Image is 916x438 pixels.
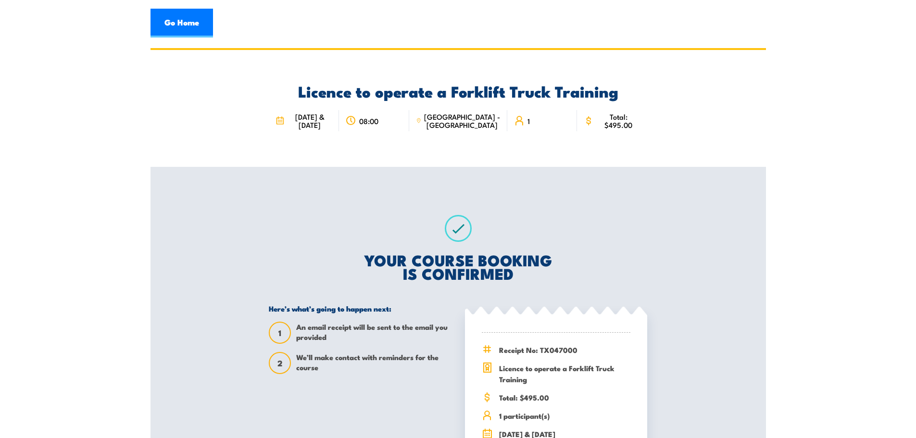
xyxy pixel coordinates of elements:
h2: Licence to operate a Forklift Truck Training [269,84,647,98]
span: We’ll make contact with reminders for the course [296,352,451,374]
span: 08:00 [359,117,378,125]
a: Go Home [151,9,213,38]
span: 1 [527,117,530,125]
span: Licence to operate a Forklift Truck Training [499,363,630,385]
span: 2 [270,358,290,368]
h5: Here’s what’s going to happen next: [269,304,451,313]
span: An email receipt will be sent to the email you provided [296,322,451,344]
span: Receipt No: TX047000 [499,344,630,355]
span: [DATE] & [DATE] [287,113,332,129]
span: 1 [270,328,290,338]
h2: YOUR COURSE BOOKING IS CONFIRMED [269,253,647,280]
span: Total: $495.00 [499,392,630,403]
span: 1 participant(s) [499,410,630,421]
span: [GEOGRAPHIC_DATA] - [GEOGRAPHIC_DATA] [424,113,501,129]
span: Total: $495.00 [597,113,640,129]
